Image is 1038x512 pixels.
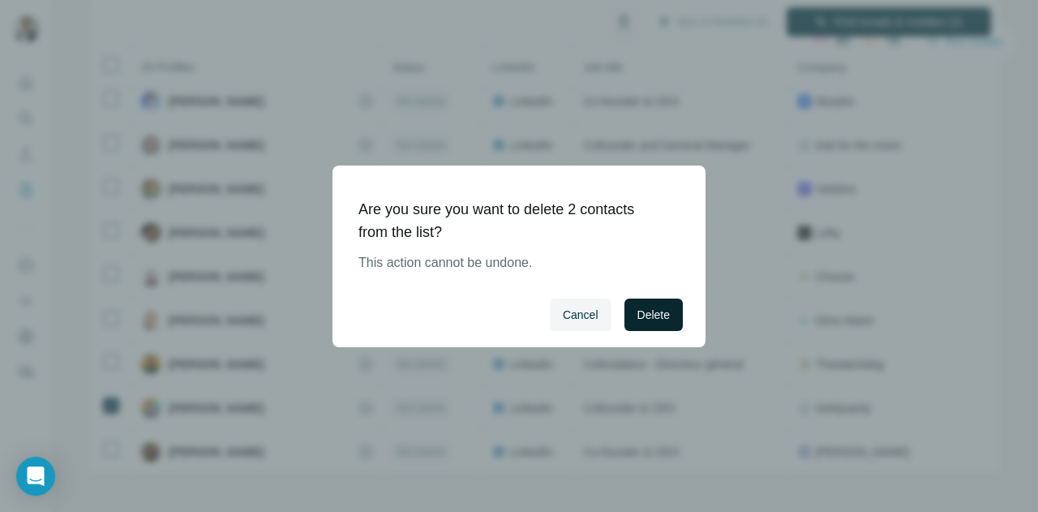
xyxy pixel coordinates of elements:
[358,253,667,273] p: This action cannot be undone.
[624,299,683,331] button: Delete
[358,198,667,243] h1: Are you sure you want to delete 2 contacts from the list?
[563,307,598,323] span: Cancel
[16,457,55,496] div: Open Intercom Messenger
[550,299,611,331] button: Cancel
[637,307,670,323] span: Delete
